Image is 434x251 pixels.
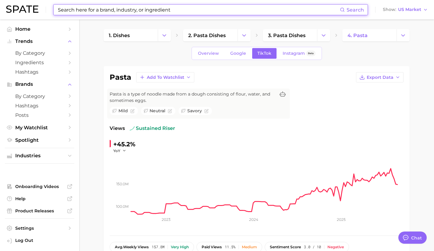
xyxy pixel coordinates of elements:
[113,148,120,153] span: YoY
[15,184,64,189] span: Onboarding Videos
[147,75,184,80] span: Add to Watchlist
[252,48,277,59] a: TikTok
[110,91,275,104] span: Pasta is a type of noodle made from a dough consisting of flour, water, and sometimes eggs.
[115,245,123,249] abbr: average
[277,48,321,59] a: InstagramBeta
[238,29,251,41] button: Change Category
[188,33,226,38] span: 2. pasta dishes
[158,29,171,41] button: Change Category
[116,204,129,209] tspan: 100.0m
[5,135,74,145] a: Spotlight
[5,123,74,132] a: My Watchlist
[15,93,64,99] span: by Category
[5,194,74,203] a: Help
[57,5,340,15] input: Search here for a brand, industry, or ingredient
[348,33,368,38] span: 4. pasta
[367,75,393,80] span: Export Data
[5,236,74,246] a: Log out. Currently logged in with e-mail nuria@godwinretailgroup.com.
[327,245,344,249] div: Negative
[5,92,74,101] a: by Category
[263,29,317,41] a: 3. pasta dishes
[15,69,64,75] span: Hashtags
[230,51,246,56] span: Google
[113,139,136,149] div: +45.2%
[5,67,74,77] a: Hashtags
[110,74,131,81] h1: pasta
[398,8,421,11] span: US Market
[15,26,64,32] span: Home
[381,6,429,14] button: ShowUS Market
[5,24,74,34] a: Home
[268,33,305,38] span: 3. pasta dishes
[15,125,64,131] span: My Watchlist
[225,245,235,249] span: 11.5%
[162,217,171,222] tspan: 2023
[342,29,397,41] a: 4. pasta
[193,48,224,59] a: Overview
[304,245,321,249] span: 3.0 / 10
[136,72,194,82] button: Add to Watchlist
[283,51,305,56] span: Instagram
[15,60,64,65] span: Ingredients
[150,108,165,114] span: neutral
[171,245,189,249] div: Very high
[15,50,64,56] span: by Category
[168,109,172,113] button: Flag as miscategorized or irrelevant
[198,51,219,56] span: Overview
[15,153,64,159] span: Industries
[15,238,69,243] span: Log Out
[5,80,74,89] button: Brands
[15,82,64,87] span: Brands
[115,245,149,249] span: weekly views
[183,29,237,41] a: 2. pasta dishes
[5,37,74,46] button: Trends
[110,125,125,132] span: Views
[15,103,64,109] span: Hashtags
[5,58,74,67] a: Ingredients
[15,112,64,118] span: Posts
[249,217,258,222] tspan: 2024
[397,29,410,41] button: Change Category
[130,126,135,131] img: sustained riser
[15,137,64,143] span: Spotlight
[5,110,74,120] a: Posts
[6,5,38,13] img: SPATE
[187,108,202,114] span: savory
[130,109,135,113] button: Flag as miscategorized or irrelevant
[118,108,128,114] span: mild
[15,225,64,231] span: Settings
[257,51,271,56] span: TikTok
[109,33,130,38] span: 1. dishes
[15,196,64,201] span: Help
[383,8,396,11] span: Show
[356,72,404,82] button: Export Data
[202,245,222,249] span: paid views
[5,101,74,110] a: Hashtags
[308,51,314,56] span: Beta
[317,29,330,41] button: Change Category
[347,7,364,13] span: Search
[204,109,209,113] button: Flag as miscategorized or irrelevant
[104,29,158,41] a: 1. dishes
[270,245,301,249] span: sentiment score
[113,148,126,153] button: YoY
[15,208,64,214] span: Product Releases
[5,224,74,233] a: Settings
[152,245,164,249] span: 157.8m
[5,182,74,191] a: Onboarding Videos
[242,245,257,249] div: Medium
[337,217,346,222] tspan: 2025
[130,125,175,132] span: sustained riser
[5,48,74,58] a: by Category
[5,151,74,160] button: Industries
[225,48,251,59] a: Google
[15,39,64,44] span: Trends
[116,182,129,186] tspan: 150.0m
[5,206,74,215] a: Product Releases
